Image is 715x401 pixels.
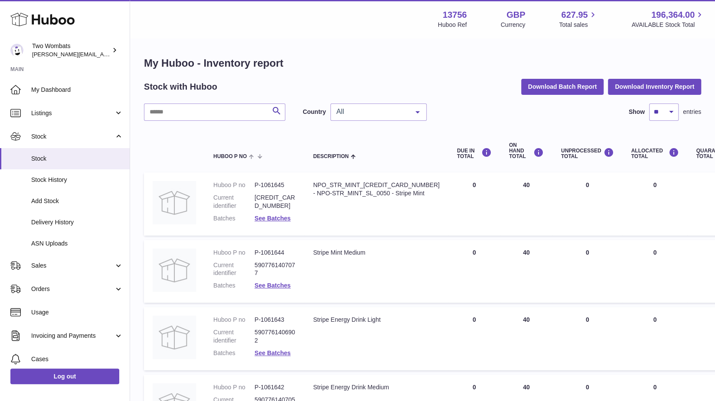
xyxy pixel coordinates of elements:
img: product image [153,249,196,292]
dd: P-1061642 [255,383,296,391]
td: 0 [448,172,500,236]
span: Orders [31,285,114,293]
dt: Huboo P no [213,249,255,257]
a: See Batches [255,215,291,222]
dd: 5907761406902 [255,328,296,345]
span: Stock [31,133,114,141]
dd: 5907761407077 [255,261,296,278]
dd: P-1061644 [255,249,296,257]
img: adam.randall@twowombats.com [10,44,23,57]
div: Huboo Ref [438,21,467,29]
div: NPO_STR_MINT_[CREDIT_CARD_NUMBER] - NPO-STR_MINT_SL_0050 - Stripe Mint [313,181,440,197]
span: My Dashboard [31,86,123,94]
dt: Huboo P no [213,181,255,189]
span: AVAILABLE Stock Total [631,21,705,29]
span: Usage [31,308,123,317]
span: Add Stock [31,197,123,205]
dd: P-1061645 [255,181,296,189]
label: Show [629,108,645,116]
td: 0 [552,172,623,236]
span: Stock History [31,176,123,184]
td: 40 [500,240,552,303]
dd: P-1061643 [255,316,296,324]
dd: [CREDIT_CARD_NUMBER] [255,194,296,210]
a: 196,364.00 AVAILABLE Stock Total [631,9,705,29]
span: [PERSON_NAME][EMAIL_ADDRESS][PERSON_NAME][DOMAIN_NAME] [32,51,220,58]
span: Delivery History [31,218,123,226]
td: 0 [448,307,500,370]
strong: GBP [506,9,525,21]
div: Currency [501,21,526,29]
td: 0 [622,307,687,370]
span: 627.95 [561,9,588,21]
dt: Batches [213,281,255,290]
div: UNPROCESSED Total [561,148,614,159]
dt: Current identifier [213,261,255,278]
a: See Batches [255,349,291,356]
td: 0 [552,307,623,370]
span: All [334,107,409,116]
div: Stripe Mint Medium [313,249,440,257]
button: Download Batch Report [521,79,604,94]
strong: 13756 [443,9,467,21]
span: Description [313,154,349,159]
td: 0 [622,172,687,236]
img: product image [153,316,196,359]
div: ALLOCATED Total [631,148,679,159]
div: DUE IN TOTAL [457,148,492,159]
div: Two Wombats [32,42,110,58]
span: Invoicing and Payments [31,332,114,340]
span: Cases [31,355,123,363]
td: 0 [448,240,500,303]
dt: Batches [213,349,255,357]
td: 0 [622,240,687,303]
span: Listings [31,109,114,117]
h2: Stock with Huboo [144,81,217,93]
td: 40 [500,307,552,370]
div: Stripe Energy Drink Light [313,316,440,324]
h1: My Huboo - Inventory report [144,56,701,70]
a: 627.95 Total sales [559,9,597,29]
span: Huboo P no [213,154,247,159]
dt: Batches [213,214,255,223]
div: Stripe Energy Drink Medium [313,383,440,391]
dt: Current identifier [213,328,255,345]
label: Country [303,108,326,116]
td: 40 [500,172,552,236]
span: Total sales [559,21,597,29]
span: 196,364.00 [651,9,695,21]
img: product image [153,181,196,224]
dt: Huboo P no [213,316,255,324]
td: 0 [552,240,623,303]
dt: Huboo P no [213,383,255,391]
span: entries [683,108,701,116]
div: ON HAND Total [509,142,544,160]
span: ASN Uploads [31,239,123,248]
span: Stock [31,155,123,163]
button: Download Inventory Report [608,79,701,94]
a: Log out [10,369,119,384]
dt: Current identifier [213,194,255,210]
span: Sales [31,262,114,270]
a: See Batches [255,282,291,289]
